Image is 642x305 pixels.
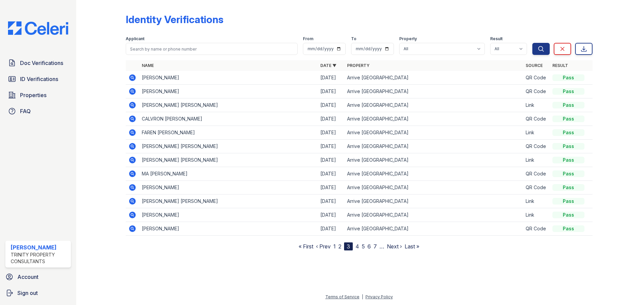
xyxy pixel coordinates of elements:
[139,222,318,236] td: [PERSON_NAME]
[344,195,523,208] td: Arrive [GEOGRAPHIC_DATA]
[318,71,344,85] td: [DATE]
[338,243,341,250] a: 2
[523,126,550,140] td: Link
[490,36,503,42] label: Result
[139,71,318,85] td: [PERSON_NAME]
[405,243,419,250] a: Last »
[523,222,550,236] td: QR Code
[318,126,344,140] td: [DATE]
[318,153,344,167] td: [DATE]
[347,63,369,68] a: Property
[344,126,523,140] td: Arrive [GEOGRAPHIC_DATA]
[139,195,318,208] td: [PERSON_NAME] [PERSON_NAME]
[523,140,550,153] td: QR Code
[344,242,353,250] div: 3
[373,243,377,250] a: 7
[552,225,584,232] div: Pass
[126,43,298,55] input: Search by name or phone number
[303,36,313,42] label: From
[362,294,363,299] div: |
[318,98,344,112] td: [DATE]
[139,181,318,195] td: [PERSON_NAME]
[344,98,523,112] td: Arrive [GEOGRAPHIC_DATA]
[526,63,543,68] a: Source
[552,74,584,81] div: Pass
[318,195,344,208] td: [DATE]
[20,75,58,83] span: ID Verifications
[320,63,336,68] a: Date ▼
[20,91,46,99] span: Properties
[523,71,550,85] td: QR Code
[344,181,523,195] td: Arrive [GEOGRAPHIC_DATA]
[552,88,584,95] div: Pass
[139,167,318,181] td: MA [PERSON_NAME]
[318,208,344,222] td: [DATE]
[552,102,584,108] div: Pass
[367,243,371,250] a: 6
[523,208,550,222] td: Link
[552,129,584,136] div: Pass
[325,294,359,299] a: Terms of Service
[552,198,584,205] div: Pass
[523,85,550,98] td: QR Code
[5,72,71,86] a: ID Verifications
[552,184,584,191] div: Pass
[344,140,523,153] td: Arrive [GEOGRAPHIC_DATA]
[318,112,344,126] td: [DATE]
[552,116,584,122] div: Pass
[139,208,318,222] td: [PERSON_NAME]
[11,243,68,251] div: [PERSON_NAME]
[3,286,74,300] a: Sign out
[318,140,344,153] td: [DATE]
[139,98,318,112] td: [PERSON_NAME] [PERSON_NAME]
[142,63,154,68] a: Name
[344,112,523,126] td: Arrive [GEOGRAPHIC_DATA]
[5,56,71,70] a: Doc Verifications
[126,36,144,42] label: Applicant
[344,208,523,222] td: Arrive [GEOGRAPHIC_DATA]
[399,36,417,42] label: Property
[552,157,584,163] div: Pass
[333,243,336,250] a: 1
[344,222,523,236] td: Arrive [GEOGRAPHIC_DATA]
[523,112,550,126] td: QR Code
[351,36,356,42] label: To
[552,143,584,150] div: Pass
[523,153,550,167] td: Link
[318,222,344,236] td: [DATE]
[362,243,365,250] a: 5
[355,243,359,250] a: 4
[365,294,393,299] a: Privacy Policy
[344,167,523,181] td: Arrive [GEOGRAPHIC_DATA]
[523,167,550,181] td: QR Code
[17,273,38,281] span: Account
[299,243,313,250] a: « First
[318,181,344,195] td: [DATE]
[552,170,584,177] div: Pass
[17,289,38,297] span: Sign out
[318,85,344,98] td: [DATE]
[523,98,550,112] td: Link
[139,153,318,167] td: [PERSON_NAME] [PERSON_NAME]
[5,104,71,118] a: FAQ
[523,195,550,208] td: Link
[139,126,318,140] td: FAREN [PERSON_NAME]
[139,112,318,126] td: CALVRON [PERSON_NAME]
[344,85,523,98] td: Arrive [GEOGRAPHIC_DATA]
[552,212,584,218] div: Pass
[344,71,523,85] td: Arrive [GEOGRAPHIC_DATA]
[3,270,74,284] a: Account
[20,107,31,115] span: FAQ
[344,153,523,167] td: Arrive [GEOGRAPHIC_DATA]
[523,181,550,195] td: QR Code
[5,88,71,102] a: Properties
[3,21,74,35] img: CE_Logo_Blue-a8612792a0a2168367f1c8372b55b34899dd931a85d93a1a3d3e32e68fde9ad4.png
[139,140,318,153] td: [PERSON_NAME] [PERSON_NAME]
[380,242,384,250] span: …
[20,59,63,67] span: Doc Verifications
[552,63,568,68] a: Result
[387,243,402,250] a: Next ›
[139,85,318,98] td: [PERSON_NAME]
[318,167,344,181] td: [DATE]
